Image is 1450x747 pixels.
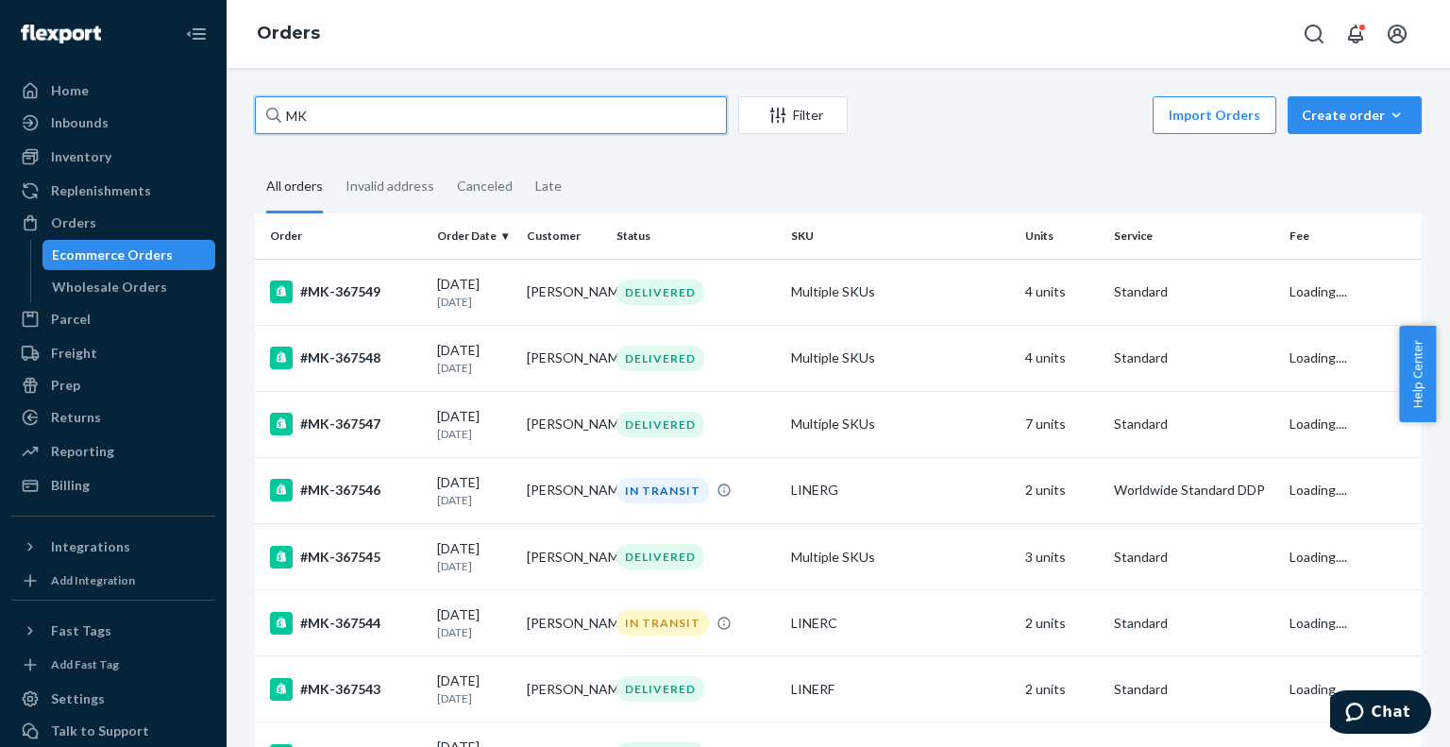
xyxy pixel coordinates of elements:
[11,569,215,592] a: Add Integration
[270,479,422,501] div: #MK-367546
[784,259,1017,325] td: Multiple SKUs
[1282,590,1422,656] td: Loading....
[437,294,512,310] p: [DATE]
[51,376,80,395] div: Prep
[609,213,784,259] th: Status
[52,278,167,297] div: Wholesale Orders
[519,656,609,722] td: [PERSON_NAME]
[437,407,512,442] div: [DATE]
[1114,548,1273,567] p: Standard
[437,539,512,574] div: [DATE]
[1288,96,1422,134] button: Create order
[739,106,847,125] div: Filter
[11,76,215,106] a: Home
[1378,15,1416,53] button: Open account menu
[1282,457,1422,523] td: Loading....
[1114,481,1273,500] p: Worldwide Standard DDP
[51,147,111,166] div: Inventory
[52,246,173,264] div: Ecommerce Orders
[11,684,215,714] a: Settings
[437,671,512,706] div: [DATE]
[1282,391,1422,457] td: Loading....
[616,676,704,702] div: DELIVERED
[784,524,1017,590] td: Multiple SKUs
[270,612,422,635] div: #MK-367544
[11,176,215,206] a: Replenishments
[177,15,215,53] button: Close Navigation
[1114,614,1273,633] p: Standard
[616,280,704,305] div: DELIVERED
[257,23,320,43] a: Orders
[42,240,216,270] a: Ecommerce Orders
[1114,415,1273,433] p: Standard
[457,161,513,211] div: Canceled
[1330,690,1431,738] iframe: Opens a widget where you can chat to one of our agents
[1114,348,1273,367] p: Standard
[21,25,101,43] img: Flexport logo
[270,347,422,369] div: #MK-367548
[791,481,1009,500] div: LINERG
[616,544,704,569] div: DELIVERED
[1018,524,1107,590] td: 3 units
[51,722,149,740] div: Talk to Support
[791,680,1009,699] div: LINERF
[437,360,512,376] p: [DATE]
[255,96,727,134] input: Search orders
[242,7,335,61] ol: breadcrumbs
[11,470,215,501] a: Billing
[1282,325,1422,391] td: Loading....
[346,161,434,211] div: Invalid address
[11,716,215,746] button: Talk to Support
[51,476,90,495] div: Billing
[738,96,848,134] button: Filter
[437,426,512,442] p: [DATE]
[437,341,512,376] div: [DATE]
[51,572,135,588] div: Add Integration
[270,678,422,701] div: #MK-367543
[51,621,111,640] div: Fast Tags
[11,654,215,676] a: Add Fast Tag
[11,108,215,138] a: Inbounds
[266,161,323,213] div: All orders
[51,344,97,363] div: Freight
[11,616,215,646] button: Fast Tags
[42,272,216,302] a: Wholesale Orders
[1114,282,1273,301] p: Standard
[51,213,96,232] div: Orders
[430,213,519,259] th: Order Date
[437,605,512,640] div: [DATE]
[11,436,215,467] a: Reporting
[1282,524,1422,590] td: Loading....
[1337,15,1374,53] button: Open notifications
[1295,15,1333,53] button: Open Search Box
[255,213,430,259] th: Order
[51,537,130,556] div: Integrations
[437,690,512,706] p: [DATE]
[51,689,105,708] div: Settings
[1302,106,1408,125] div: Create order
[519,391,609,457] td: [PERSON_NAME]
[51,181,151,200] div: Replenishments
[51,442,114,461] div: Reporting
[1153,96,1276,134] button: Import Orders
[1282,213,1422,259] th: Fee
[51,113,109,132] div: Inbounds
[784,391,1017,457] td: Multiple SKUs
[11,304,215,334] a: Parcel
[11,338,215,368] a: Freight
[51,310,91,329] div: Parcel
[784,325,1017,391] td: Multiple SKUs
[437,558,512,574] p: [DATE]
[1399,326,1436,422] button: Help Center
[616,610,709,636] div: IN TRANSIT
[519,325,609,391] td: [PERSON_NAME]
[1018,259,1107,325] td: 4 units
[1106,213,1281,259] th: Service
[1282,656,1422,722] td: Loading....
[270,280,422,303] div: #MK-367549
[519,457,609,523] td: [PERSON_NAME]
[1018,391,1107,457] td: 7 units
[437,275,512,310] div: [DATE]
